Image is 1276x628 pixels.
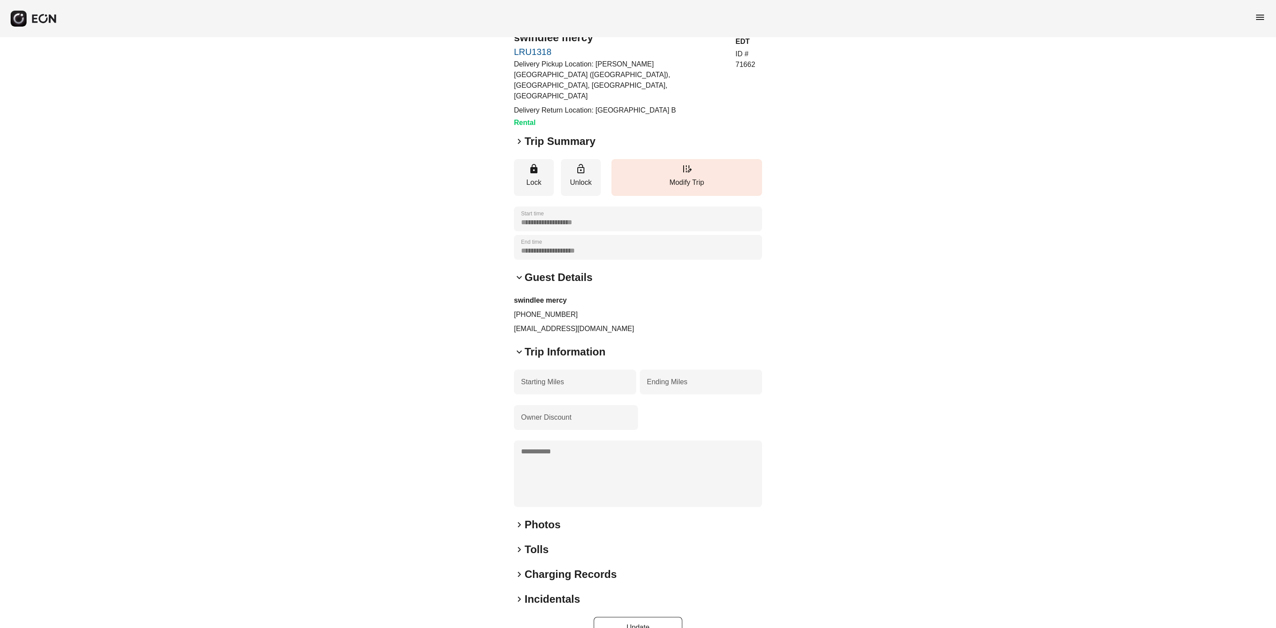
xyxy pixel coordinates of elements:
[521,377,564,387] label: Starting Miles
[514,295,762,306] h3: swindlee mercy
[647,377,688,387] label: Ending Miles
[525,567,617,581] h2: Charging Records
[1255,12,1265,23] span: menu
[514,117,725,128] h3: Rental
[611,159,762,196] button: Modify Trip
[616,177,758,188] p: Modify Trip
[514,324,762,334] p: [EMAIL_ADDRESS][DOMAIN_NAME]
[514,594,525,605] span: keyboard_arrow_right
[514,569,525,580] span: keyboard_arrow_right
[525,134,595,148] h2: Trip Summary
[514,31,725,45] h2: swindlee mercy
[529,164,539,174] span: lock
[514,519,525,530] span: keyboard_arrow_right
[514,105,725,116] p: Delivery Return Location: [GEOGRAPHIC_DATA] B
[514,159,554,196] button: Lock
[576,164,586,174] span: lock_open
[521,412,572,423] label: Owner Discount
[525,270,592,285] h2: Guest Details
[514,544,525,555] span: keyboard_arrow_right
[514,136,525,147] span: keyboard_arrow_right
[525,518,560,532] h2: Photos
[525,592,580,606] h2: Incidentals
[514,347,525,357] span: keyboard_arrow_down
[514,309,762,320] p: [PHONE_NUMBER]
[525,345,606,359] h2: Trip Information
[681,164,692,174] span: edit_road
[561,159,601,196] button: Unlock
[518,177,549,188] p: Lock
[514,272,525,283] span: keyboard_arrow_down
[525,542,549,557] h2: Tolls
[565,177,596,188] p: Unlock
[514,47,725,57] a: LRU1318
[735,49,762,70] p: ID # 71662
[514,59,725,101] p: Delivery Pickup Location: [PERSON_NAME][GEOGRAPHIC_DATA] ([GEOGRAPHIC_DATA]), [GEOGRAPHIC_DATA], ...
